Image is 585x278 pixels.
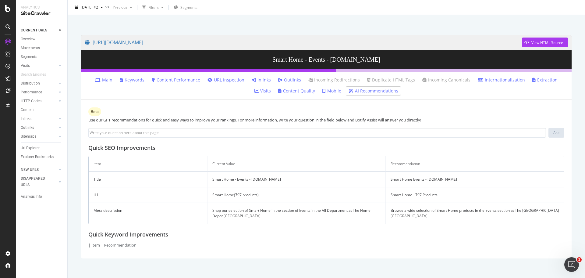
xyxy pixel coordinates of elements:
[180,5,197,10] span: Segments
[564,257,579,272] iframe: Intercom live chat
[349,88,398,94] a: AI Recommendations
[21,45,40,51] div: Movements
[21,54,63,60] a: Segments
[478,77,525,83] a: Internationalization
[21,36,63,42] a: Overview
[81,50,572,69] h3: Smart Home - Events - [DOMAIN_NAME]
[367,77,415,83] a: Duplicate HTML Tags
[522,38,568,47] button: View HTML Source
[21,80,57,87] a: Distribution
[21,145,40,151] div: Url Explorer
[10,16,15,21] img: website_grey.svg
[386,187,564,203] td: Smart Home - 797 Products
[386,172,564,187] td: Smart Home Events - [DOMAIN_NAME]
[21,107,63,113] a: Content
[105,4,110,9] span: vs
[386,156,564,172] th: Recommendation
[21,45,63,51] a: Movements
[171,2,200,12] button: Segments
[21,154,54,160] div: Explorer Bookmarks
[21,175,51,188] div: DISAPPEARED URLS
[21,89,42,96] div: Performance
[89,203,207,224] td: Meta description
[23,36,55,40] div: Domain Overview
[21,71,46,78] div: Search Engines
[21,27,47,34] div: CURRENT URLS
[207,156,386,172] th: Current Value
[553,130,559,135] div: Ask
[21,125,34,131] div: Outlinks
[21,89,57,96] a: Performance
[21,5,62,10] div: Analytics
[148,5,159,10] div: Filters
[140,2,166,12] button: Filters
[88,128,546,138] input: Write your question here about this page
[252,77,271,83] a: Inlinks
[88,117,564,123] div: Use our GPT recommendations for quick and easy ways to improve your rankings. For more informatio...
[21,27,57,34] a: CURRENT URLS
[88,145,564,151] h2: Quick SEO Improvements
[16,16,67,21] div: Domain: [DOMAIN_NAME]
[531,40,563,45] div: View HTML Source
[548,128,564,138] button: Ask
[85,35,522,50] a: [URL][DOMAIN_NAME]
[207,77,244,83] a: URL Inspection
[278,88,315,94] a: Content Quality
[21,116,31,122] div: Inlinks
[16,35,21,40] img: tab_domain_overview_orange.svg
[21,54,37,60] div: Segments
[88,232,564,238] h2: Quick Keyword Improvements
[21,36,35,42] div: Overview
[532,77,558,83] a: Extraction
[21,71,52,78] a: Search Engines
[73,2,105,12] button: [DATE] #2
[21,98,41,104] div: HTTP Codes
[21,154,63,160] a: Explorer Bookmarks
[88,242,564,248] p: | Item | Recommendation
[21,133,57,140] a: Sitemaps
[422,77,470,83] a: Incoming Canonicals
[91,110,99,114] span: Beta
[21,80,40,87] div: Distribution
[21,133,36,140] div: Sitemaps
[21,116,57,122] a: Inlinks
[17,10,30,15] div: v 4.0.25
[89,187,207,203] td: H1
[110,2,135,12] button: Previous
[21,175,57,188] a: DISAPPEARED URLS
[207,187,386,203] td: Smart Home(797 products)
[81,5,98,10] span: 2025 Aug. 21st #2
[21,145,63,151] a: Url Explorer
[322,88,341,94] a: Mobile
[21,167,39,173] div: NEW URLS
[386,203,564,224] td: Browse a wide selection of Smart Home products in the Events section at The [GEOGRAPHIC_DATA] [GE...
[95,77,112,83] a: Main
[21,167,57,173] a: NEW URLS
[207,172,386,187] td: Smart Home - Events - [DOMAIN_NAME]
[10,10,15,15] img: logo_orange.svg
[120,77,144,83] a: Keywords
[21,125,57,131] a: Outlinks
[89,172,207,187] td: Title
[21,98,57,104] a: HTTP Codes
[21,63,57,69] a: Visits
[254,88,271,94] a: Visits
[110,5,127,10] span: Previous
[21,107,34,113] div: Content
[21,193,42,200] div: Analysis Info
[207,203,386,224] td: Shop our selection of Smart Home in the section of Events in the All Department at The Home Depot...
[21,10,62,17] div: SiteCrawler
[152,77,200,83] a: Content Performance
[88,107,101,116] div: warning label
[89,156,207,172] th: Item
[67,36,103,40] div: Keywords by Traffic
[278,77,301,83] a: Outlinks
[61,35,66,40] img: tab_keywords_by_traffic_grey.svg
[21,63,30,69] div: Visits
[577,257,582,262] span: 1
[21,193,63,200] a: Analysis Info
[308,77,360,83] a: Incoming Redirections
